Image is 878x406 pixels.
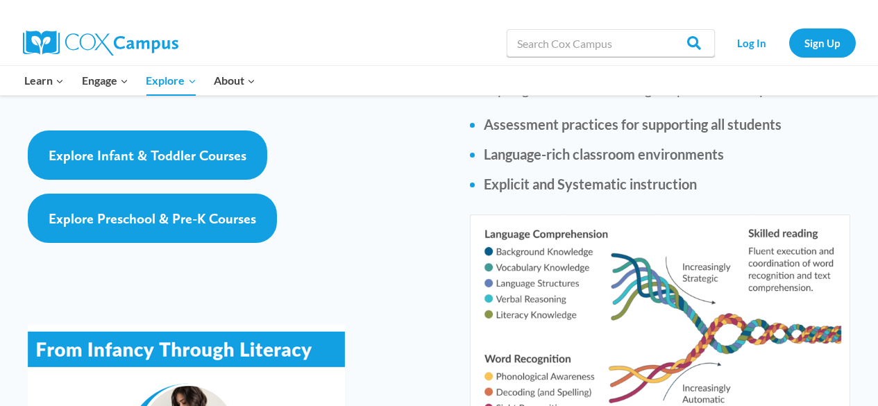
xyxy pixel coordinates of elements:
[137,66,205,95] button: Child menu of Explore
[28,130,267,180] a: Explore Infant & Toddler Courses
[28,194,277,243] a: Explore Preschool & Pre-K Courses
[789,28,856,57] a: Sign Up
[49,147,246,164] span: Explore Infant & Toddler Courses
[23,31,178,56] img: Cox Campus
[722,28,856,57] nav: Secondary Navigation
[16,66,264,95] nav: Primary Navigation
[484,116,782,133] strong: Assessment practices for supporting all students
[205,66,264,95] button: Child menu of About
[16,66,74,95] button: Child menu of Learn
[507,29,715,57] input: Search Cox Campus
[722,28,782,57] a: Log In
[484,146,724,162] strong: Language-rich classroom environments
[49,210,256,227] span: Explore Preschool & Pre-K Courses
[73,66,137,95] button: Child menu of Engage
[484,176,697,192] strong: Explicit and Systematic instruction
